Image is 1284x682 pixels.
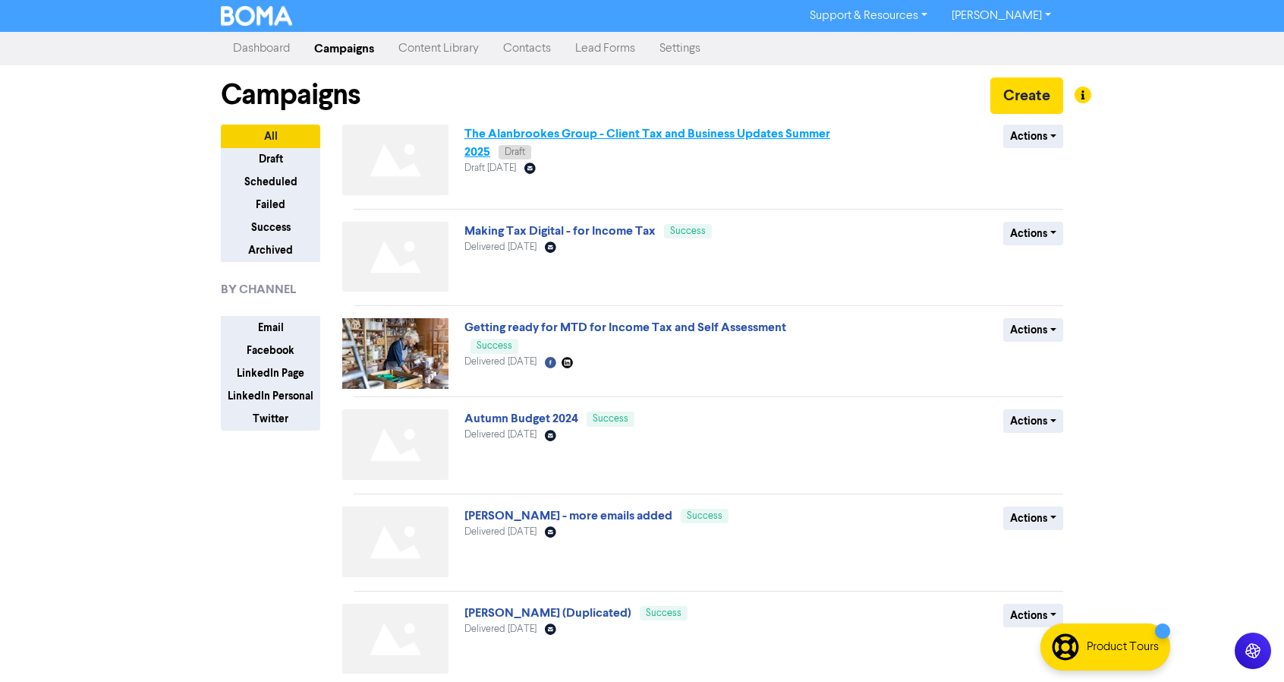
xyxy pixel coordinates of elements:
[464,605,631,620] a: [PERSON_NAME] (Duplicated)
[670,226,706,236] span: Success
[342,507,448,577] img: Not found
[464,223,656,238] a: Making Tax Digital - for Income Tax
[302,33,386,64] a: Campaigns
[221,362,320,385] button: LinkedIn Page
[464,163,516,173] span: Draft [DATE]
[221,77,360,112] h1: Campaigns
[687,511,722,521] span: Success
[1003,125,1063,148] button: Actions
[342,222,448,292] img: Not found
[647,33,713,64] a: Settings
[990,77,1063,114] button: Create
[464,320,786,335] a: Getting ready for MTD for Income Tax and Self Assessment
[221,33,302,64] a: Dashboard
[221,170,320,194] button: Scheduled
[221,193,320,216] button: Failed
[221,147,320,171] button: Draft
[563,33,647,64] a: Lead Forms
[221,407,320,431] button: Twitter
[464,126,830,159] a: The Alanbrookes Group - Client Tax and Business Updates Summer 2025
[342,318,448,389] img: image_1742048145952.jpeg
[464,242,537,252] span: Delivered [DATE]
[221,6,292,26] img: BOMA Logo
[221,280,296,298] span: BY CHANNEL
[221,125,320,148] button: All
[221,238,320,262] button: Archived
[646,608,681,618] span: Success
[464,357,537,367] span: Delivered [DATE]
[221,384,320,408] button: LinkedIn Personal
[386,33,491,64] a: Content Library
[1003,318,1063,342] button: Actions
[342,604,448,674] img: Not found
[1003,604,1063,627] button: Actions
[593,414,628,424] span: Success
[798,4,939,28] a: Support & Resources
[1208,609,1284,682] iframe: Chat Widget
[464,430,537,440] span: Delivered [DATE]
[464,411,578,426] a: Autumn Budget 2024
[939,4,1063,28] a: [PERSON_NAME]
[505,147,525,157] span: Draft
[477,341,512,351] span: Success
[1003,222,1063,245] button: Actions
[1003,409,1063,433] button: Actions
[221,216,320,239] button: Success
[1003,507,1063,530] button: Actions
[342,125,448,195] img: Not found
[342,409,448,480] img: Not found
[464,624,537,634] span: Delivered [DATE]
[221,316,320,339] button: Email
[464,508,672,523] a: [PERSON_NAME] - more emails added
[221,339,320,362] button: Facebook
[491,33,563,64] a: Contacts
[464,527,537,537] span: Delivered [DATE]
